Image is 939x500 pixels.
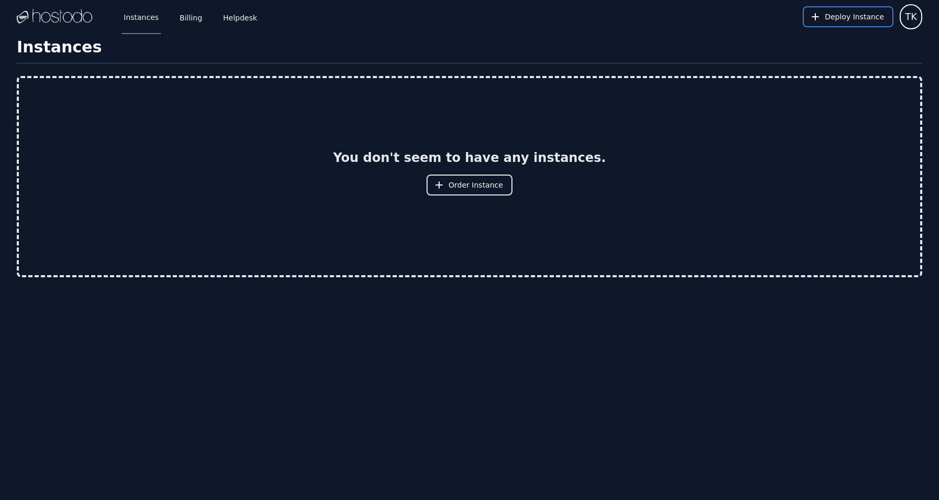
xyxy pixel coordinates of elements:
span: Order Instance [449,180,503,190]
button: Order Instance [427,175,512,195]
h1: Instances [17,38,922,63]
span: Deploy Instance [825,12,884,22]
button: User menu [900,4,922,29]
button: Deploy Instance [803,6,893,27]
img: Logo [17,9,92,25]
h2: You don't seem to have any instances. [333,149,606,166]
span: TK [905,9,917,24]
